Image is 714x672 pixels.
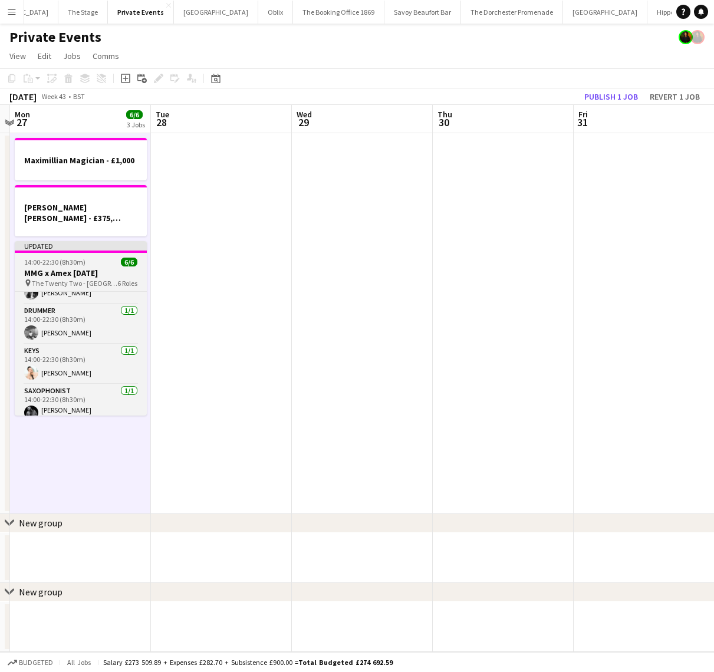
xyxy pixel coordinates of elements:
button: Budgeted [6,656,55,669]
h3: MMG x Amex [DATE] [15,268,147,278]
span: 30 [436,116,452,129]
div: Updated [15,241,147,251]
span: 27 [13,116,30,129]
span: Thu [437,109,452,120]
span: All jobs [65,658,93,667]
span: Budgeted [19,658,53,667]
span: 28 [154,116,169,129]
app-job-card: Maximillian Magician - £1,000 [15,138,147,180]
a: Edit [33,48,56,64]
span: The Twenty Two - [GEOGRAPHIC_DATA] [32,279,117,288]
button: Oblix [258,1,293,24]
div: New group [19,586,62,598]
span: Total Budgeted £274 692.59 [298,658,393,667]
div: 3 Jobs [127,120,145,129]
span: 14:00-22:30 (8h30m) [24,258,85,266]
div: Salary £273 509.89 + Expenses £282.70 + Subsistence £900.00 = [103,658,393,667]
span: 6/6 [121,258,137,266]
app-job-card: Updated14:00-22:30 (8h30m)6/6MMG x Amex [DATE] The Twenty Two - [GEOGRAPHIC_DATA]6 RolesBassist1/... [15,241,147,416]
div: [DATE] [9,91,37,103]
button: Revert 1 job [645,89,705,104]
button: Private Events [108,1,174,24]
app-user-avatar: Celine Amara [690,30,705,44]
button: [GEOGRAPHIC_DATA] [563,1,647,24]
app-user-avatar: Celine Amara [679,30,693,44]
span: 31 [577,116,588,129]
span: Jobs [63,51,81,61]
button: Savoy Beaufort Bar [384,1,461,24]
span: Week 43 [39,92,68,101]
app-card-role: Keys1/114:00-22:30 (8h30m)[PERSON_NAME] [15,344,147,384]
h1: Private Events [9,28,101,46]
button: Hippodrome [647,1,704,24]
a: Jobs [58,48,85,64]
div: New group [19,517,62,529]
span: View [9,51,26,61]
span: 6 Roles [117,279,137,288]
a: View [5,48,31,64]
span: Comms [93,51,119,61]
button: [GEOGRAPHIC_DATA] [174,1,258,24]
span: Tue [156,109,169,120]
span: Wed [297,109,312,120]
span: Edit [38,51,51,61]
button: The Booking Office 1869 [293,1,384,24]
h3: Maximillian Magician - £1,000 [15,155,147,166]
span: Fri [578,109,588,120]
h3: [PERSON_NAME] [PERSON_NAME] - £375, onboard [15,202,147,223]
button: Publish 1 job [580,89,643,104]
button: The Stage [58,1,108,24]
div: BST [73,92,85,101]
button: The Dorchester Promenade [461,1,563,24]
span: Mon [15,109,30,120]
a: Comms [88,48,124,64]
app-card-role: Saxophonist1/114:00-22:30 (8h30m)[PERSON_NAME] [PERSON_NAME] [15,384,147,428]
app-job-card: [PERSON_NAME] [PERSON_NAME] - £375, onboard [15,185,147,236]
app-card-role: Drummer1/114:00-22:30 (8h30m)[PERSON_NAME] [15,304,147,344]
span: 6/6 [126,110,143,119]
span: 29 [295,116,312,129]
